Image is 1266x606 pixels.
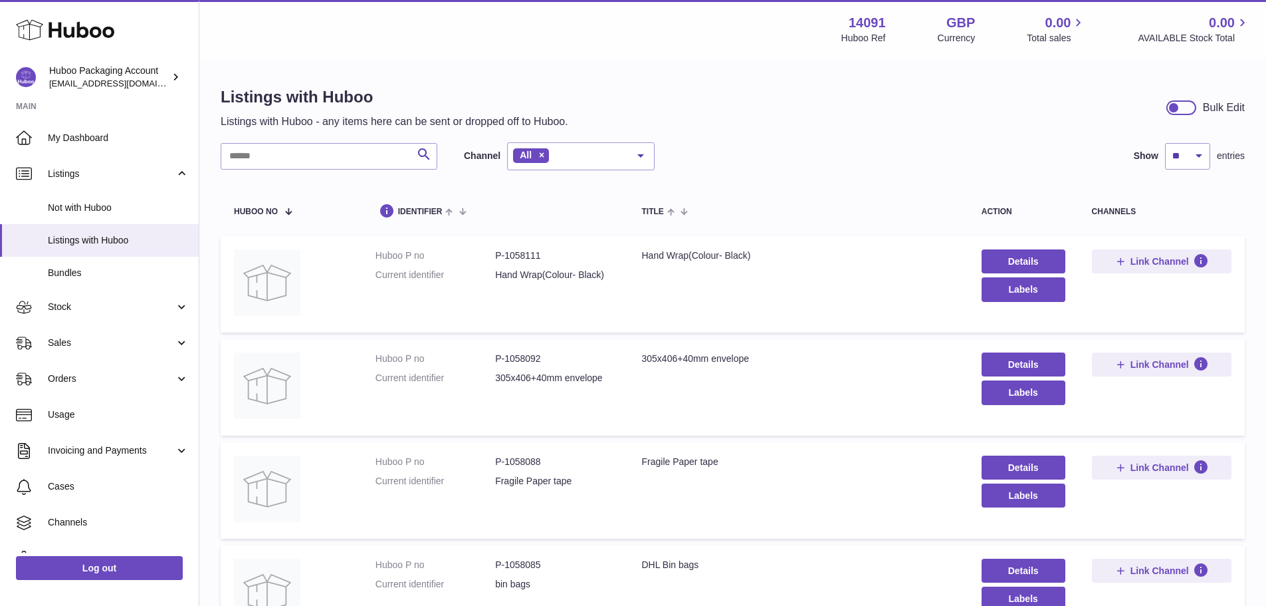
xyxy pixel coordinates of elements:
[495,269,615,281] dd: Hand Wrap(Colour- Black)
[1138,14,1250,45] a: 0.00 AVAILABLE Stock Total
[49,78,195,88] span: [EMAIL_ADDRESS][DOMAIN_NAME]
[234,353,300,419] img: 305x406+40mm envelope
[1092,353,1231,377] button: Link Channel
[1134,150,1158,162] label: Show
[641,559,954,571] div: DHL Bin bags
[1027,14,1086,45] a: 0.00 Total sales
[1045,14,1071,32] span: 0.00
[982,456,1065,480] a: Details
[375,249,495,262] dt: Huboo P no
[48,337,175,349] span: Sales
[946,14,975,32] strong: GBP
[375,269,495,281] dt: Current identifier
[464,150,500,162] label: Channel
[495,372,615,384] dd: 305x406+40mm envelope
[641,353,954,365] div: 305x406+40mm envelope
[1092,249,1231,273] button: Link Channel
[1138,32,1250,45] span: AVAILABLE Stock Total
[982,208,1065,216] div: action
[375,559,495,571] dt: Huboo P no
[48,168,175,180] span: Listings
[48,516,189,529] span: Channels
[48,132,189,144] span: My Dashboard
[641,456,954,468] div: Fragile Paper tape
[1130,462,1189,474] span: Link Channel
[48,408,189,421] span: Usage
[495,456,615,468] dd: P-1058088
[1209,14,1235,32] span: 0.00
[1027,32,1086,45] span: Total sales
[495,559,615,571] dd: P-1058085
[495,475,615,488] dd: Fragile Paper tape
[1130,359,1189,371] span: Link Channel
[982,559,1065,583] a: Details
[48,267,189,279] span: Bundles
[375,372,495,384] dt: Current identifier
[375,578,495,591] dt: Current identifier
[398,208,443,216] span: identifier
[641,208,663,216] span: title
[48,202,189,214] span: Not with Huboo
[1092,559,1231,583] button: Link Channel
[49,65,169,90] div: Huboo Packaging Account
[48,234,189,247] span: Listings with Huboo
[16,556,183,580] a: Log out
[221,114,568,129] p: Listings with Huboo - any items here can be sent or dropped off to Huboo.
[1092,456,1231,480] button: Link Channel
[1092,208,1231,216] div: channels
[982,380,1065,404] button: Labels
[641,249,954,262] div: Hand Wrap(Colour- Black)
[1130,565,1189,577] span: Link Channel
[1130,255,1189,267] span: Link Channel
[495,353,615,365] dd: P-1058092
[1203,100,1245,115] div: Bulk Edit
[234,249,300,316] img: Hand Wrap(Colour- Black)
[234,208,278,216] span: Huboo no
[495,578,615,591] dd: bin bags
[48,552,189,565] span: Settings
[375,456,495,468] dt: Huboo P no
[520,150,532,160] span: All
[982,277,1065,301] button: Labels
[375,353,495,365] dt: Huboo P no
[16,67,36,87] img: internalAdmin-14091@internal.huboo.com
[48,444,175,457] span: Invoicing and Payments
[1217,150,1245,162] span: entries
[234,456,300,522] img: Fragile Paper tape
[48,373,175,385] span: Orders
[982,484,1065,508] button: Labels
[495,249,615,262] dd: P-1058111
[221,86,568,108] h1: Listings with Huboo
[938,32,976,45] div: Currency
[982,353,1065,377] a: Details
[982,249,1065,273] a: Details
[849,14,886,32] strong: 14091
[48,480,189,493] span: Cases
[375,475,495,488] dt: Current identifier
[841,32,886,45] div: Huboo Ref
[48,301,175,313] span: Stock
